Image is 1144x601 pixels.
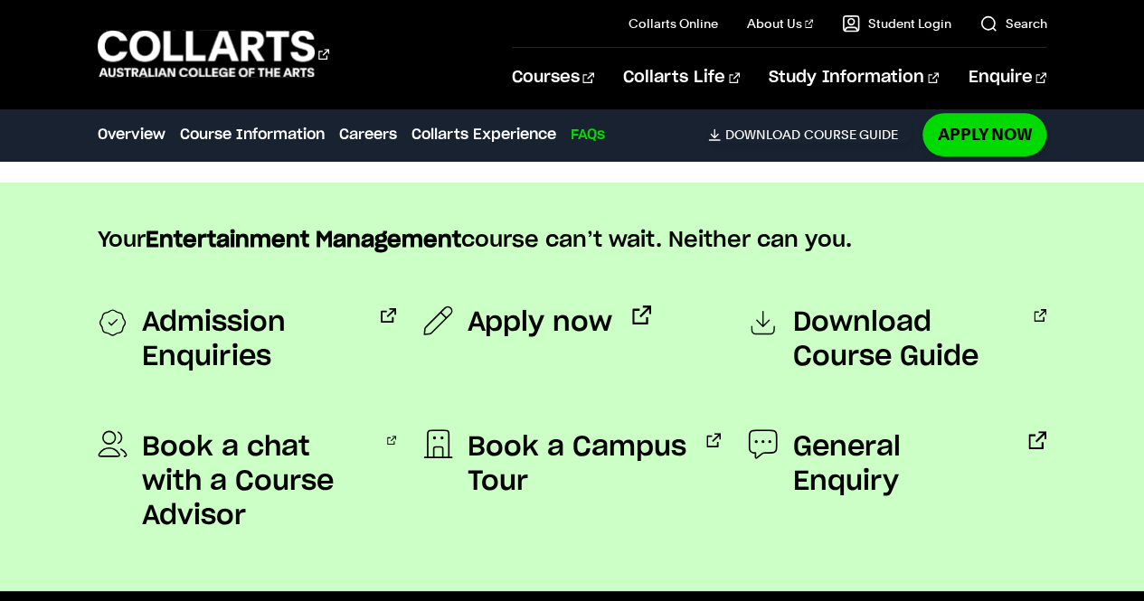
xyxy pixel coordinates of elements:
a: About Us [747,14,814,33]
a: Collarts Experience [411,124,556,146]
a: Collarts Life [623,48,740,108]
span: General Enquiry [792,430,1008,499]
a: Careers [339,124,397,146]
a: Apply Now [922,113,1046,155]
a: FAQs [571,124,605,146]
a: Admission Enquiries [98,305,396,374]
div: Go to homepage [98,28,329,80]
a: Enquire [968,48,1046,108]
a: Overview [98,124,165,146]
strong: Entertainment Management [146,230,461,251]
a: Download Course Guide [748,305,1046,374]
span: Apply now [468,305,612,340]
span: Book a chat with a Course Advisor [142,430,367,533]
a: Courses [512,48,594,108]
span: Book a Campus Tour [468,430,687,499]
a: Book a Campus Tour [423,430,722,499]
a: Collarts Online [629,14,718,33]
a: Apply now [423,305,651,340]
a: Student Login [842,14,950,33]
span: Admission Enquiries [142,305,362,374]
a: General Enquiry [748,430,1046,499]
span: Download Course Guide [792,305,1014,374]
span: Download [724,127,799,143]
p: Your course can’t wait. Neither can you. [98,226,1047,255]
a: Study Information [769,48,939,108]
a: Book a chat with a Course Advisor [98,430,396,533]
a: Search [979,14,1046,33]
a: DownloadCourse Guide [708,127,912,143]
a: Course Information [180,124,325,146]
